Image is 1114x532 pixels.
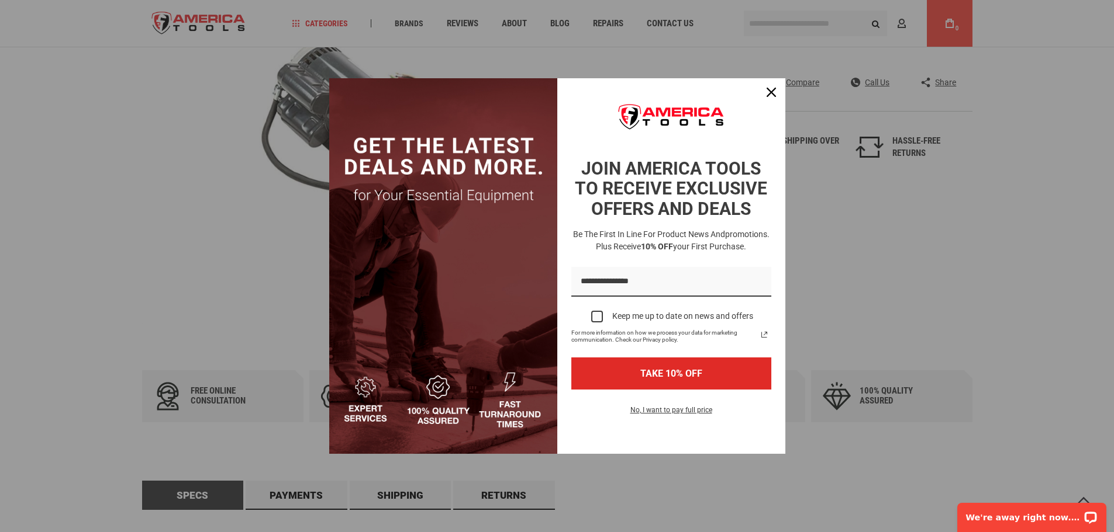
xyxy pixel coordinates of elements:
[571,357,771,390] button: TAKE 10% OFF
[571,329,757,343] span: For more information on how we process your data for marketing communication. Check our Privacy p...
[757,328,771,342] svg: link icon
[950,495,1114,532] iframe: LiveChat chat widget
[767,88,776,97] svg: close icon
[571,267,771,297] input: Email field
[757,328,771,342] a: Read our Privacy Policy
[621,404,722,423] button: No, I want to pay full price
[641,242,673,251] strong: 10% OFF
[612,311,753,321] div: Keep me up to date on news and offers
[757,78,785,106] button: Close
[575,158,767,219] strong: JOIN AMERICA TOOLS TO RECEIVE EXCLUSIVE OFFERS AND DEALS
[569,228,774,253] h3: Be the first in line for product news and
